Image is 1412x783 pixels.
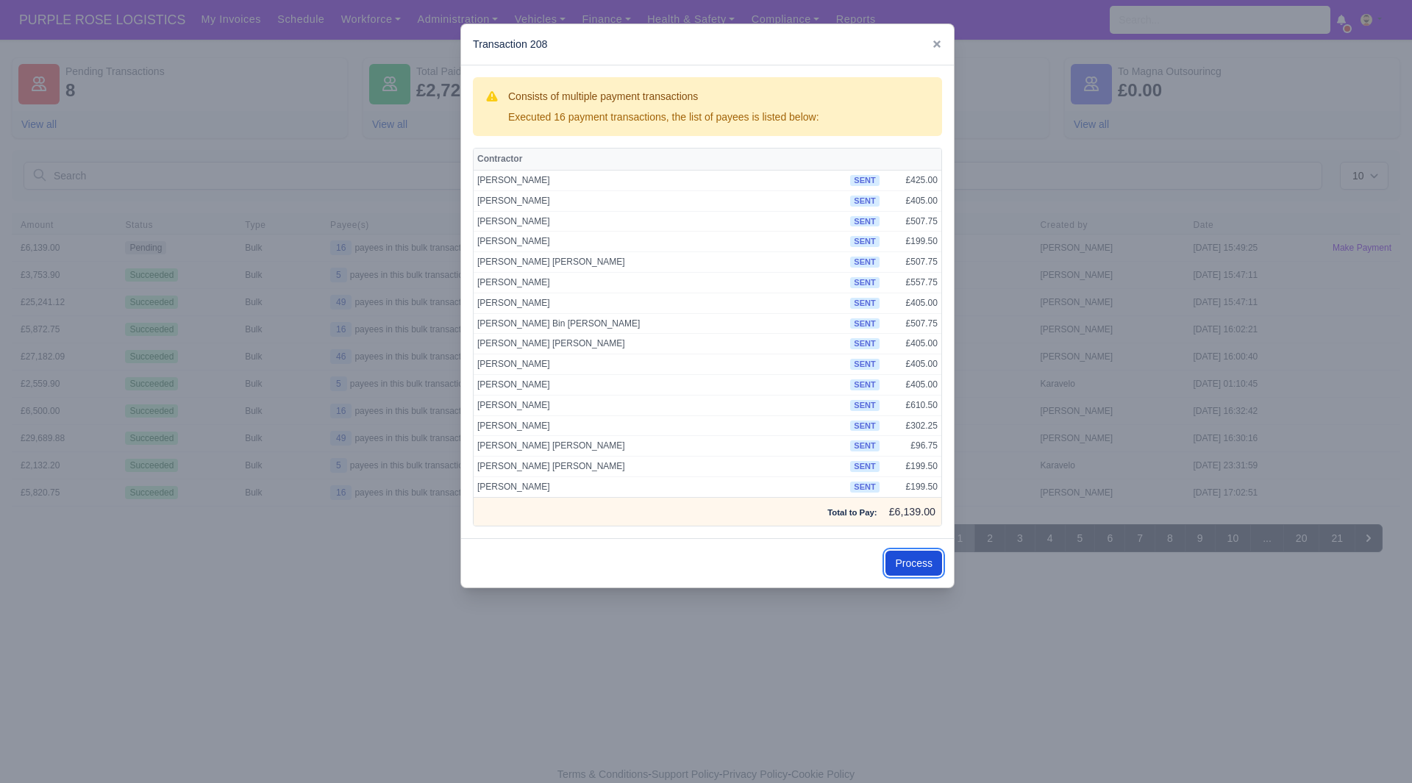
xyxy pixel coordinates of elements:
strong: Total to Pay: [827,508,877,517]
td: [PERSON_NAME] [474,170,846,190]
td: £96.75 [883,436,941,457]
td: £405.00 [883,354,941,375]
td: £610.50 [883,395,941,415]
td: [PERSON_NAME] [PERSON_NAME] [474,457,846,477]
iframe: Chat Widget [1147,612,1412,783]
span: sent [850,196,879,207]
td: £405.00 [883,334,941,354]
th: Contractor [474,149,846,171]
td: £425.00 [883,170,941,190]
td: [PERSON_NAME] [PERSON_NAME] [474,436,846,457]
td: £302.25 [883,415,941,436]
td: £199.50 [883,232,941,252]
td: [PERSON_NAME] [474,354,846,375]
span: sent [850,216,879,227]
span: sent [850,236,879,247]
td: £507.75 [883,211,941,232]
td: £199.50 [883,476,941,497]
td: [PERSON_NAME] [PERSON_NAME] [474,252,846,273]
button: Process [885,551,942,576]
span: sent [850,379,879,390]
td: £405.00 [883,374,941,395]
td: [PERSON_NAME] Bin [PERSON_NAME] [474,313,846,334]
span: sent [850,440,879,451]
td: £507.75 [883,252,941,273]
span: sent [850,298,879,309]
td: [PERSON_NAME] [474,211,846,232]
td: £6,139.00 [883,497,941,526]
span: sent [850,482,879,493]
div: Executed 16 payment transactions, the list of payees is listed below: [508,110,819,124]
span: sent [850,338,879,349]
td: £199.50 [883,457,941,477]
td: £507.75 [883,313,941,334]
td: [PERSON_NAME] [474,293,846,313]
td: [PERSON_NAME] [PERSON_NAME] [474,334,846,354]
td: [PERSON_NAME] [474,476,846,497]
span: sent [850,175,879,186]
td: £405.00 [883,293,941,313]
td: [PERSON_NAME] [474,374,846,395]
td: £557.75 [883,272,941,293]
span: sent [850,461,879,472]
td: [PERSON_NAME] [474,190,846,211]
span: sent [850,359,879,370]
span: sent [850,257,879,268]
td: [PERSON_NAME] [474,395,846,415]
span: sent [850,421,879,432]
td: £405.00 [883,190,941,211]
h3: Consists of multiple payment transactions [508,89,819,104]
td: [PERSON_NAME] [474,232,846,252]
span: sent [850,400,879,411]
div: Transaction 208 [461,24,954,65]
td: [PERSON_NAME] [474,415,846,436]
span: sent [850,318,879,329]
span: sent [850,277,879,288]
td: [PERSON_NAME] [474,272,846,293]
